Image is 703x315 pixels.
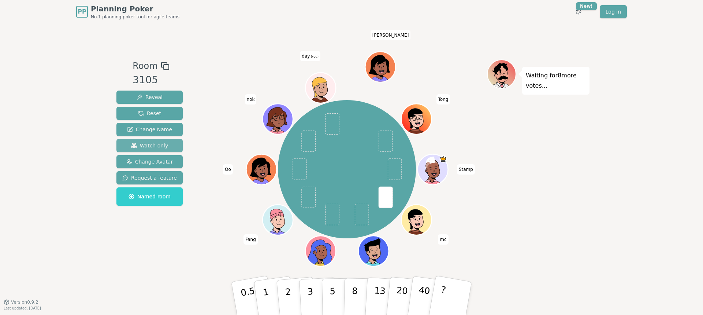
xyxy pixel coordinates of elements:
button: Reset [116,107,183,120]
button: Reveal [116,91,183,104]
span: Watch only [131,142,168,149]
a: PPPlanning PokerNo.1 planning poker tool for agile teams [76,4,179,20]
span: Reset [138,110,161,117]
button: New! [572,5,585,18]
div: 3105 [133,73,169,88]
button: Watch only [116,139,183,152]
span: (you) [310,55,319,58]
span: No.1 planning poker tool for agile teams [91,14,179,20]
span: Request a feature [122,174,177,182]
button: Named room [116,187,183,206]
span: Room [133,59,157,73]
span: Change Name [127,126,172,133]
a: Log in [600,5,627,18]
span: Planning Poker [91,4,179,14]
span: Click to change your name [223,164,233,175]
span: Click to change your name [379,278,389,288]
button: Change Name [116,123,183,136]
span: Click to change your name [371,30,411,40]
button: Version0.9.2 [4,299,38,305]
span: Click to change your name [457,164,475,175]
span: Click to change your name [300,51,320,61]
span: Reveal [137,94,163,101]
span: Version 0.9.2 [11,299,38,305]
button: Change Avatar [116,155,183,168]
span: Last updated: [DATE] [4,306,41,310]
span: Change Avatar [126,158,173,165]
button: Click to change your avatar [306,73,335,102]
div: New! [576,2,597,10]
span: Click to change your name [245,94,257,104]
span: PP [78,7,86,16]
span: Click to change your name [438,234,448,245]
span: Stamp is the host [439,155,447,163]
span: Named room [129,193,171,200]
span: Click to change your name [436,94,450,104]
button: Request a feature [116,171,183,184]
p: Waiting for 8 more votes... [526,70,586,91]
span: Click to change your name [243,234,257,245]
